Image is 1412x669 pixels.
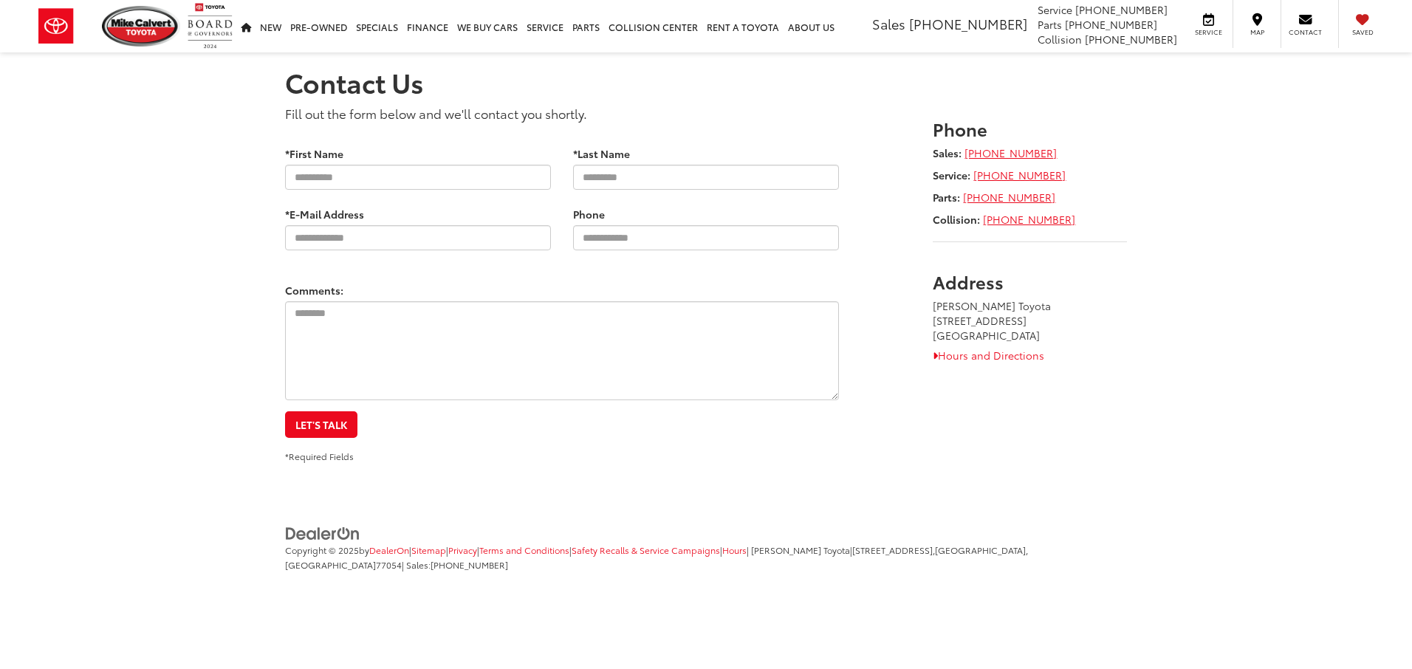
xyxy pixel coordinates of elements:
[933,272,1127,291] h3: Address
[935,543,1028,556] span: [GEOGRAPHIC_DATA],
[872,14,905,33] span: Sales
[285,207,364,222] label: *E-Mail Address
[933,168,970,182] strong: Service:
[1075,2,1168,17] span: [PHONE_NUMBER]
[909,14,1027,33] span: [PHONE_NUMBER]
[963,190,1055,205] a: [PHONE_NUMBER]
[722,543,747,556] a: Hours
[411,543,446,556] a: Sitemap
[933,212,980,227] strong: Collision:
[933,119,1127,138] h3: Phone
[933,190,960,205] strong: Parts:
[720,543,747,556] span: |
[973,168,1066,182] a: [PHONE_NUMBER]
[572,543,720,556] a: Safety Recalls & Service Campaigns, Opens in a new tab
[285,525,360,540] a: DealerOn
[285,543,359,556] span: Copyright © 2025
[933,348,1044,363] a: Hours and Directions
[1038,17,1062,32] span: Parts
[933,298,1127,343] address: [PERSON_NAME] Toyota [STREET_ADDRESS] [GEOGRAPHIC_DATA]
[983,212,1075,227] a: [PHONE_NUMBER]
[573,146,630,161] label: *Last Name
[369,543,409,556] a: DealerOn Home Page
[285,526,360,542] img: DealerOn
[359,543,409,556] span: by
[1289,27,1322,37] span: Contact
[1346,27,1379,37] span: Saved
[1085,32,1177,47] span: [PHONE_NUMBER]
[446,543,477,556] span: |
[285,411,357,438] button: Let's Talk
[285,283,343,298] label: Comments:
[448,543,477,556] a: Privacy
[102,6,180,47] img: Mike Calvert Toyota
[402,558,508,571] span: | Sales:
[431,558,508,571] span: [PHONE_NUMBER]
[1038,2,1072,17] span: Service
[1192,27,1225,37] span: Service
[285,558,376,571] span: [GEOGRAPHIC_DATA]
[1065,17,1157,32] span: [PHONE_NUMBER]
[285,104,839,122] p: Fill out the form below and we'll contact you shortly.
[285,146,343,161] label: *First Name
[933,145,962,160] strong: Sales:
[409,543,446,556] span: |
[1241,27,1273,37] span: Map
[569,543,720,556] span: |
[376,558,402,571] span: 77054
[964,145,1057,160] a: [PHONE_NUMBER]
[479,543,569,556] a: Terms and Conditions
[1038,32,1082,47] span: Collision
[285,67,1127,97] h1: Contact Us
[285,450,354,462] small: *Required Fields
[747,543,850,556] span: | [PERSON_NAME] Toyota
[852,543,935,556] span: [STREET_ADDRESS],
[477,543,569,556] span: |
[573,207,605,222] label: Phone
